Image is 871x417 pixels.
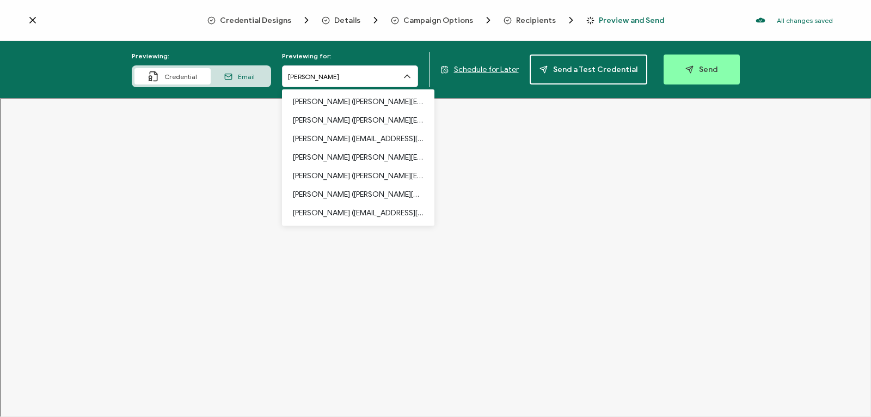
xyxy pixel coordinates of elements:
[293,148,424,167] p: [PERSON_NAME] ([PERSON_NAME][EMAIL_ADDRESS][PERSON_NAME][DOMAIN_NAME])
[817,365,871,417] iframe: Chat Widget
[599,16,664,25] span: Preview and Send
[685,65,717,74] span: Send
[664,55,740,84] button: Send
[391,15,494,26] span: Campaign Options
[207,15,312,26] span: Credential Designs
[322,15,381,26] span: Details
[164,72,197,81] span: Credential
[220,16,291,25] span: Credential Designs
[293,111,424,130] p: [PERSON_NAME] ([PERSON_NAME][EMAIL_ADDRESS][PERSON_NAME][DOMAIN_NAME])
[132,52,169,60] span: Previewing:
[293,222,424,241] p: [PERSON_NAME] ([EMAIL_ADDRESS][DOMAIN_NAME])
[516,16,556,25] span: Recipients
[454,65,519,74] span: Schedule for Later
[293,185,424,204] p: [PERSON_NAME] ([PERSON_NAME][DOMAIN_NAME][EMAIL_ADDRESS][DOMAIN_NAME])
[282,65,418,87] input: Search recipient
[403,16,473,25] span: Campaign Options
[293,167,424,185] p: [PERSON_NAME] ([PERSON_NAME][EMAIL_ADDRESS][DOMAIN_NAME])
[504,15,576,26] span: Recipients
[293,204,424,222] p: [PERSON_NAME] ([EMAIL_ADDRESS][DOMAIN_NAME])
[539,65,637,74] span: Send a Test Credential
[238,72,255,81] span: Email
[207,15,664,26] div: Breadcrumb
[293,93,424,111] p: [PERSON_NAME] ([PERSON_NAME][EMAIL_ADDRESS][DOMAIN_NAME])
[530,55,647,84] button: Send a Test Credential
[586,16,664,25] span: Preview and Send
[777,16,833,25] p: All changes saved
[334,16,360,25] span: Details
[282,52,332,60] span: Previewing for:
[293,130,424,148] p: [PERSON_NAME] ([EMAIL_ADDRESS][DOMAIN_NAME])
